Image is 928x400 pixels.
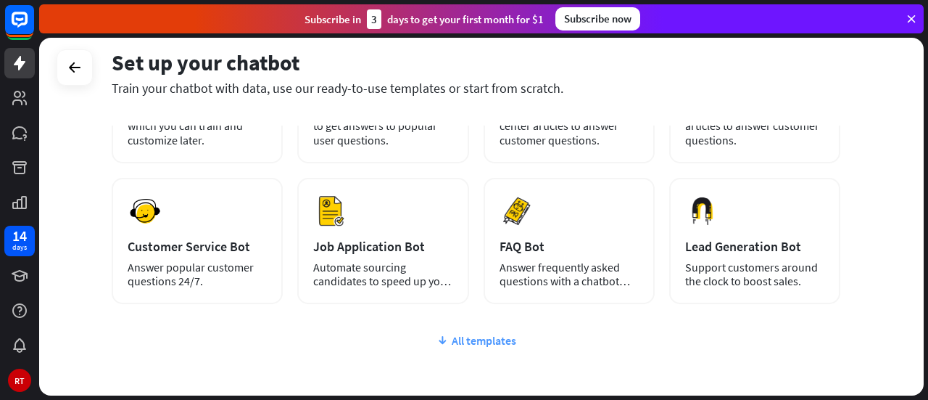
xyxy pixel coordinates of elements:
div: Support customers around the clock to boost sales. [685,261,824,288]
div: Answer popular customer questions 24/7. [128,261,267,288]
div: All templates [112,333,840,348]
div: Scan your Zendesk help center articles to answer customer questions. [500,104,639,147]
div: Set up your chatbot [112,49,840,76]
div: 3 [367,9,381,29]
a: 14 days [4,226,35,256]
div: days [12,242,27,253]
div: Lead Generation Bot [685,238,824,255]
div: Train your chatbot with data, use our ready-to-use templates or start from scratch. [112,80,840,97]
div: Crawl your website’s content to get answers to popular user questions. [313,104,452,147]
div: Answer frequently asked questions with a chatbot and save your time. [500,261,639,288]
div: Customer Service Bot [128,238,267,255]
div: Automate sourcing candidates to speed up your hiring process. [313,261,452,288]
div: RT [8,369,31,392]
div: 14 [12,229,27,242]
div: Subscribe in days to get your first month for $1 [304,9,544,29]
div: Subscribe now [555,7,640,30]
div: Create a blank chatbot, which you can train and customize later. [128,104,267,147]
div: FAQ Bot [500,238,639,255]
div: Job Application Bot [313,238,452,255]
div: Scrap your KnowledgeBase articles to answer customer questions. [685,104,824,147]
button: Open LiveChat chat widget [12,6,55,49]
